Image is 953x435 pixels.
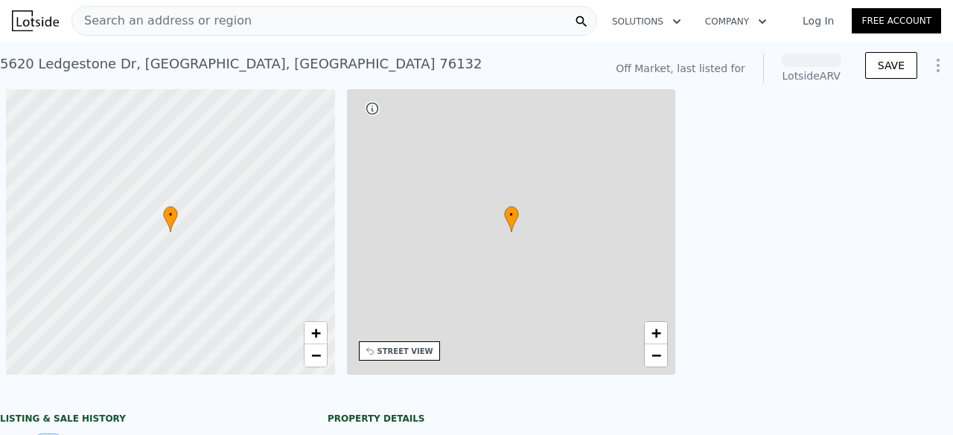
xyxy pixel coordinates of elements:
[163,206,178,232] div: •
[651,323,661,342] span: +
[310,346,320,364] span: −
[305,344,327,367] a: Zoom out
[645,322,667,344] a: Zoom in
[616,61,745,76] div: Off Market, last listed for
[782,68,841,83] div: Lotside ARV
[504,208,519,222] span: •
[328,413,625,425] div: Property details
[852,8,941,33] a: Free Account
[865,52,917,79] button: SAVE
[693,8,779,35] button: Company
[72,12,252,30] span: Search an address or region
[163,208,178,222] span: •
[305,322,327,344] a: Zoom in
[645,344,667,367] a: Zoom out
[600,8,693,35] button: Solutions
[504,206,519,232] div: •
[785,13,852,28] a: Log In
[923,51,953,80] button: Show Options
[310,323,320,342] span: +
[377,346,433,357] div: STREET VIEW
[12,10,59,31] img: Lotside
[651,346,661,364] span: −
